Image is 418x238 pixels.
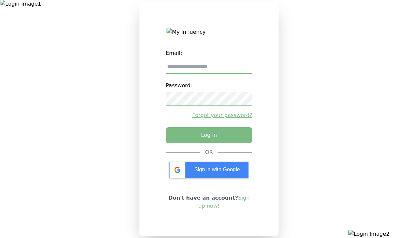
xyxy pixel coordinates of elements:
[166,47,252,60] label: Email:
[167,28,251,36] img: My Influency
[166,79,252,92] label: Password:
[166,194,252,210] p: Don't have an account?
[348,230,418,238] img: Login Image2
[205,148,213,156] div: OR
[169,162,248,178] div: Sign in with Google
[166,127,252,143] button: Log in
[166,111,252,119] a: Forgot your password?
[194,167,240,172] span: Sign in with Google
